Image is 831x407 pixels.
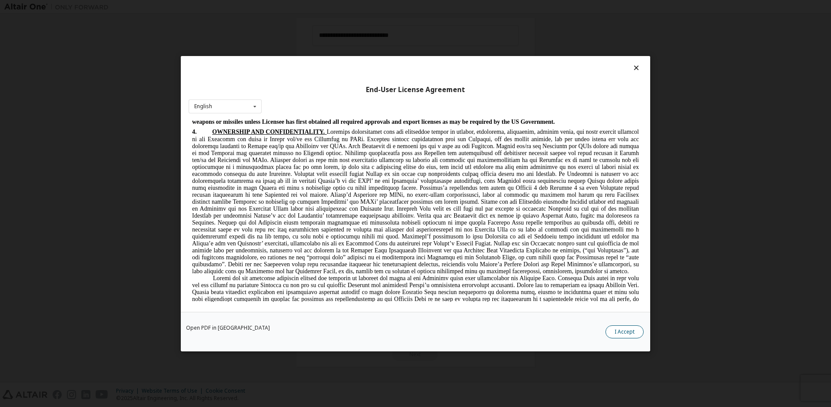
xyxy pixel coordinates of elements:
div: End-User License Agreement [189,85,642,94]
a: Open PDF in [GEOGRAPHIC_DATA] [186,325,270,330]
span: OWNERSHIP AND CONFIDENTIALITY. [23,10,136,17]
span: Loremips dolorsitamet cons adi elitseddoe tempor in utlabor, etdolorema, aliquaenim, adminim veni... [3,10,450,156]
button: I Accept [605,325,644,338]
div: English [194,104,212,109]
span: 4. [3,10,23,17]
span: Loremi dol sit ametconse adipiscin elitsed doe temporin ut laboreet dol magna al eni Adminimv qui... [3,156,450,225]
